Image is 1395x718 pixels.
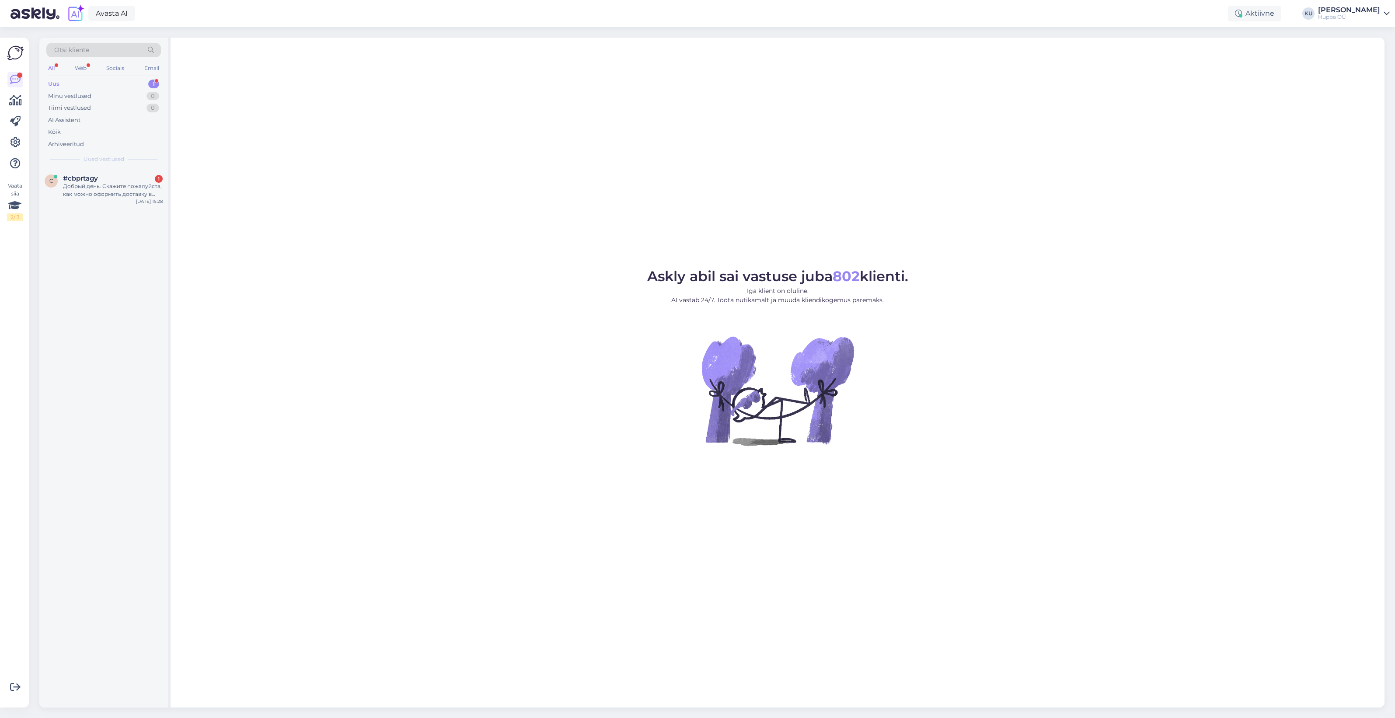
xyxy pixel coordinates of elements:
[73,63,88,74] div: Web
[48,116,80,125] div: AI Assistent
[833,268,860,285] b: 802
[48,104,91,112] div: Tiimi vestlused
[1302,7,1315,20] div: KU
[49,178,53,184] span: c
[146,92,159,101] div: 0
[46,63,56,74] div: All
[63,182,163,198] div: Добрый день. Скажите пожалуйста, как можно оформить доставку в [GEOGRAPHIC_DATA]?
[1318,7,1390,21] a: [PERSON_NAME]Huppa OÜ
[54,45,89,55] span: Otsi kliente
[1318,14,1380,21] div: Huppa OÜ
[88,6,135,21] a: Avasta AI
[84,155,124,163] span: Uued vestlused
[7,45,24,61] img: Askly Logo
[148,80,159,88] div: 1
[1318,7,1380,14] div: [PERSON_NAME]
[647,268,908,285] span: Askly abil sai vastuse juba klienti.
[136,198,163,205] div: [DATE] 15:28
[647,286,908,305] p: Iga klient on oluline. AI vastab 24/7. Tööta nutikamalt ja muuda kliendikogemus paremaks.
[48,92,91,101] div: Minu vestlused
[1228,6,1281,21] div: Aktiivne
[155,175,163,183] div: 1
[699,312,856,469] img: No Chat active
[143,63,161,74] div: Email
[48,128,61,136] div: Kõik
[48,80,59,88] div: Uus
[7,182,23,221] div: Vaata siia
[146,104,159,112] div: 0
[48,140,84,149] div: Arhiveeritud
[105,63,126,74] div: Socials
[63,174,98,182] span: #cbprtagy
[7,213,23,221] div: 2 / 3
[66,4,85,23] img: explore-ai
